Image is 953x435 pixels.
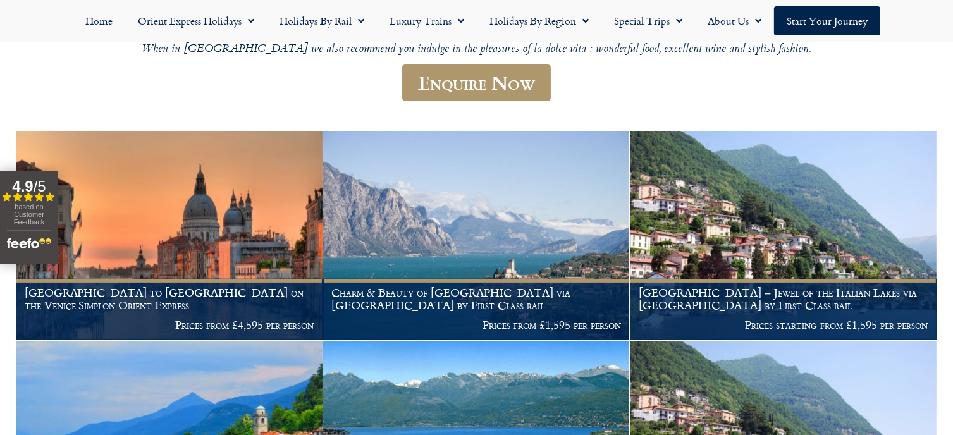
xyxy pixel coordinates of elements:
a: Enquire Now [402,64,551,102]
p: When in [GEOGRAPHIC_DATA] we also recommend you indulge in the pleasures of la dolce vita : wonde... [97,42,856,57]
h1: Charm & Beauty of [GEOGRAPHIC_DATA] via [GEOGRAPHIC_DATA] by First Class rail [331,286,621,311]
h1: [GEOGRAPHIC_DATA] to [GEOGRAPHIC_DATA] on the Venice Simplon Orient Express [25,286,314,311]
img: Orient Express Special Venice compressed [16,131,323,340]
a: [GEOGRAPHIC_DATA] – Jewel of the Italian Lakes via [GEOGRAPHIC_DATA] by First Class rail Prices s... [630,131,937,340]
p: Prices from £1,595 per person [331,319,621,331]
a: About Us [695,6,774,35]
a: Special Trips [601,6,695,35]
a: Holidays by Rail [267,6,377,35]
a: Home [73,6,125,35]
a: Orient Express Holidays [125,6,267,35]
a: Charm & Beauty of [GEOGRAPHIC_DATA] via [GEOGRAPHIC_DATA] by First Class rail Prices from £1,595 ... [323,131,630,340]
a: Luxury Trains [377,6,477,35]
a: Start your Journey [774,6,880,35]
nav: Menu [6,6,947,35]
p: Prices starting from £1,595 per person [639,319,928,331]
a: [GEOGRAPHIC_DATA] to [GEOGRAPHIC_DATA] on the Venice Simplon Orient Express Prices from £4,595 pe... [16,131,323,340]
p: Prices from £4,595 per person [25,319,314,331]
a: Holidays by Region [477,6,601,35]
h1: [GEOGRAPHIC_DATA] – Jewel of the Italian Lakes via [GEOGRAPHIC_DATA] by First Class rail [639,286,928,311]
